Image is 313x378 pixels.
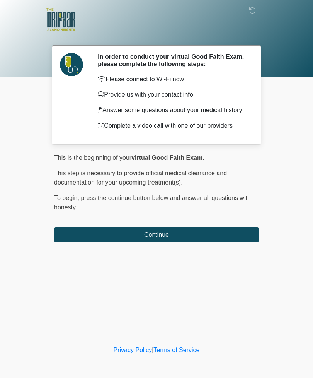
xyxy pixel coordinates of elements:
[98,121,247,130] p: Complete a video call with one of our providers
[98,53,247,68] h2: In order to conduct your virtual Good Faith Exam, please complete the following steps:
[98,90,247,99] p: Provide us with your contact info
[131,154,202,161] strong: virtual Good Faith Exam
[54,227,259,242] button: Continue
[60,53,83,76] img: Agent Avatar
[54,170,227,186] span: This step is necessary to provide official medical clearance and documentation for your upcoming ...
[54,154,131,161] span: This is the beginning of your
[46,6,75,33] img: The DRIPBaR - Alamo Heights Logo
[153,347,199,353] a: Terms of Service
[54,195,251,210] span: press the continue button below and answer all questions with honesty.
[54,195,81,201] span: To begin,
[98,106,247,115] p: Answer some questions about your medical history
[114,347,152,353] a: Privacy Policy
[152,347,153,353] a: |
[98,75,247,84] p: Please connect to Wi-Fi now
[202,154,204,161] span: .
